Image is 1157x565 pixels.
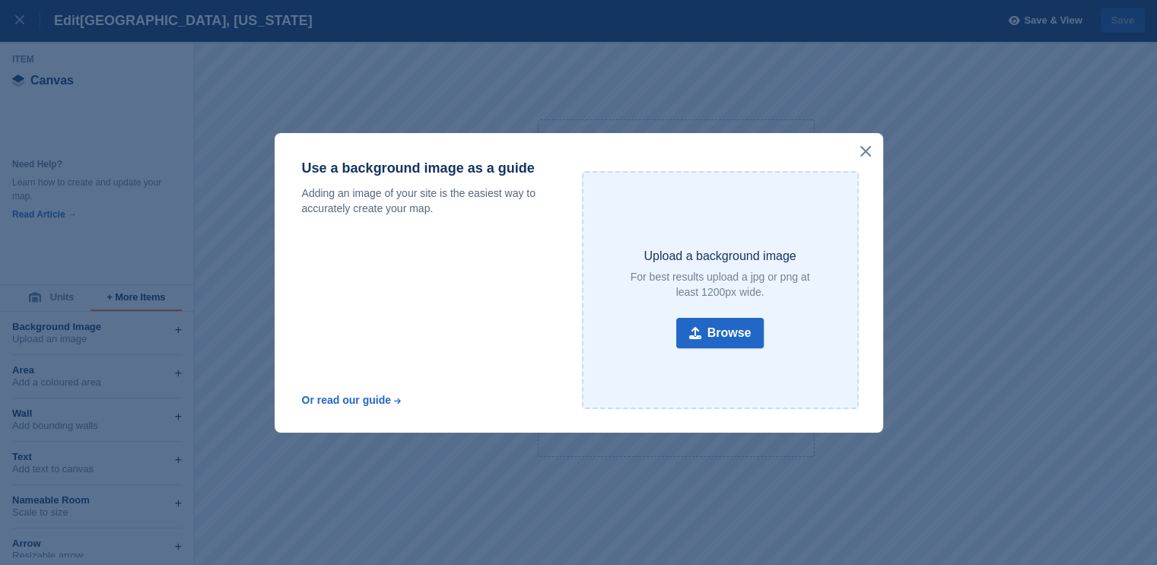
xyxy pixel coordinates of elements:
p: Upload a background image [644,249,796,263]
a: Or read our guide [302,394,402,406]
p: Use a background image as a guide [302,160,555,176]
p: For best results upload a jpg or png at least 1200px wide. [625,269,815,300]
p: Adding an image of your site is the easiest way to accurately create your map. [302,186,555,216]
button: Browse [676,318,764,348]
